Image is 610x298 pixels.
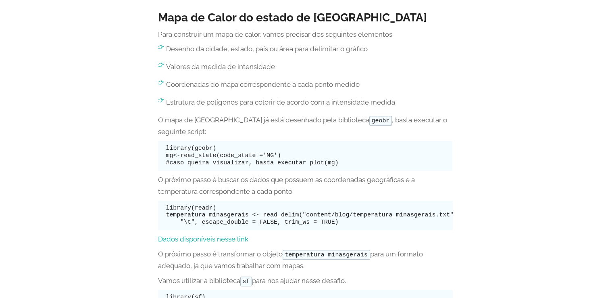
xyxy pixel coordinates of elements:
code: geobr [369,116,392,126]
p: O próximo passo é buscar os dados que possuem as coordenadas geográficas e a temperatura correspo... [158,174,452,197]
p: O próximo passo é transformar o objeto para um formato adequado, já que vamos trabalhar com mapas. [158,248,452,272]
p: Desenho da cidade, estado, país ou área para delimitar o gráfico [166,43,452,55]
p: Valores da medida de intensidade [166,61,452,73]
p: Estrutura de polígonos para colorir de acordo com a intensidade medida [166,97,452,108]
code: library(geobr) mg<-read_state(code_state ='MG') #caso queira visualizar, basta executar plot(mg) [166,145,339,166]
code: library(readr) temperatura_minasgerais <- read_delim("content/blog/temperatura_minasgerais.txt", ... [166,205,461,226]
h3: Mapa de Calor do estado de [GEOGRAPHIC_DATA] [158,11,452,25]
p: Coordenadas do mapa correspondente a cada ponto medido [166,79,452,90]
p: O mapa de [GEOGRAPHIC_DATA] já está desenhado pela biblioteca , basta executar o seguinte script: [158,114,452,138]
a: Dados disponíveis nesse link [158,235,248,243]
p: Para construir um mapa de calor, vamos precisar dos seguintes elementos: [158,29,452,40]
p: Vamos utilizar a biblioteca para nos ajudar nesse desafio. [158,275,452,287]
code: sf [240,277,252,286]
code: temperatura_minasgerais [283,250,370,260]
